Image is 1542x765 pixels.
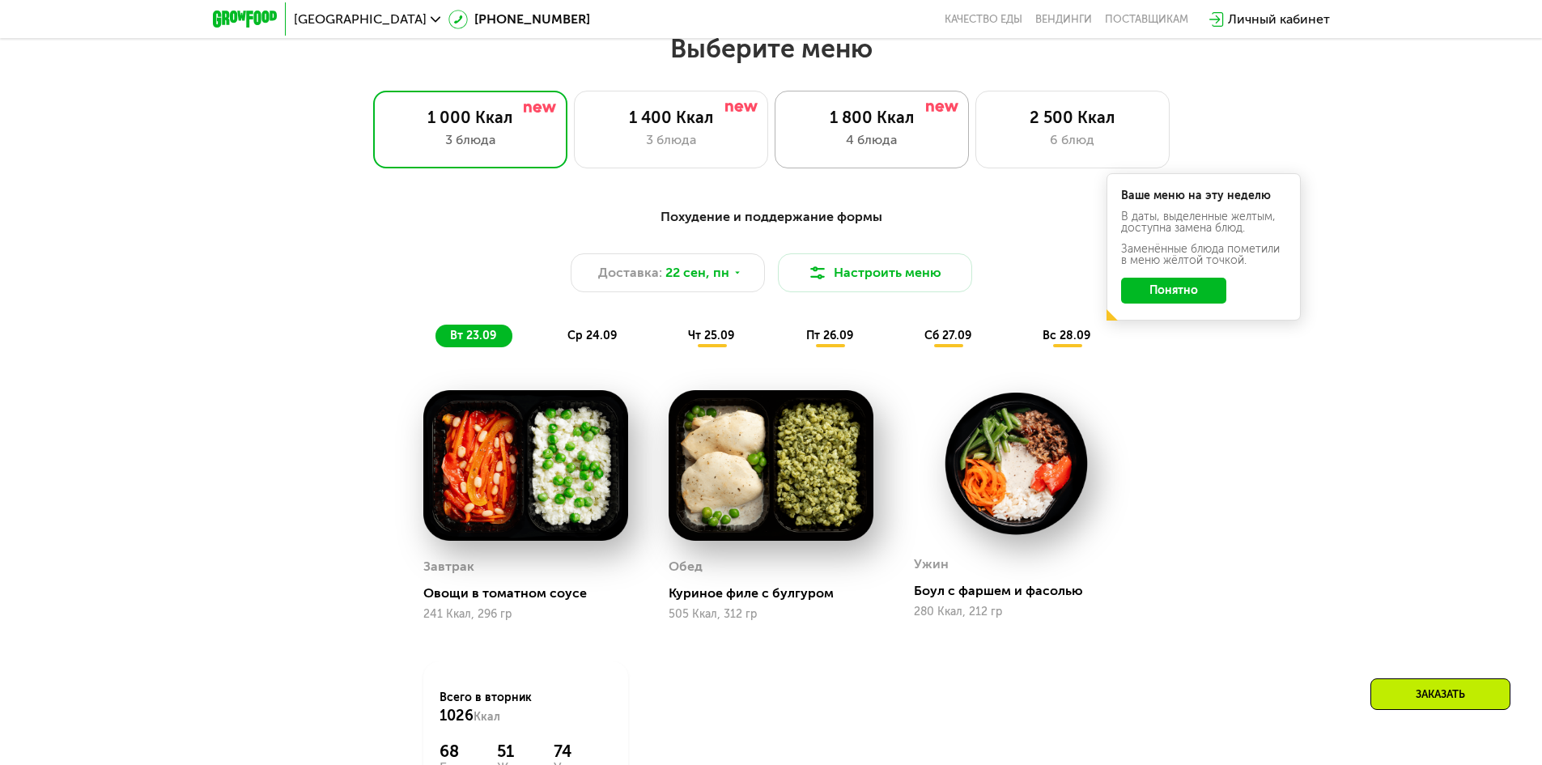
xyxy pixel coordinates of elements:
[669,555,703,579] div: Обед
[665,263,729,283] span: 22 сен, пн
[688,329,734,342] span: чт 25.09
[1121,244,1286,266] div: Заменённые блюда пометили в меню жёлтой точкой.
[1043,329,1090,342] span: вс 28.09
[423,585,641,601] div: Овощи в томатном соусе
[924,329,971,342] span: сб 27.09
[440,742,477,761] div: 68
[52,32,1490,65] h2: Выберите меню
[669,585,886,601] div: Куриное филе с булгуром
[292,207,1251,227] div: Похудение и поддержание формы
[448,10,590,29] a: [PHONE_NUMBER]
[440,690,612,725] div: Всего в вторник
[914,606,1119,618] div: 280 Ккал, 212 гр
[778,253,972,292] button: Настроить меню
[1121,278,1226,304] button: Понятно
[1228,10,1330,29] div: Личный кабинет
[792,130,952,150] div: 4 блюда
[992,130,1153,150] div: 6 блюд
[554,742,612,761] div: 74
[567,329,617,342] span: ср 24.09
[1035,13,1092,26] a: Вендинги
[1370,678,1510,710] div: Заказать
[390,130,550,150] div: 3 блюда
[591,130,751,150] div: 3 блюда
[1121,190,1286,202] div: Ваше меню на эту неделю
[1121,211,1286,234] div: В даты, выделенные желтым, доступна замена блюд.
[440,707,474,725] span: 1026
[992,108,1153,127] div: 2 500 Ккал
[806,329,853,342] span: пт 26.09
[1105,13,1188,26] div: поставщикам
[591,108,751,127] div: 1 400 Ккал
[598,263,662,283] span: Доставка:
[792,108,952,127] div: 1 800 Ккал
[914,552,949,576] div: Ужин
[423,608,628,621] div: 241 Ккал, 296 гр
[945,13,1022,26] a: Качество еды
[669,608,873,621] div: 505 Ккал, 312 гр
[294,13,427,26] span: [GEOGRAPHIC_DATA]
[450,329,496,342] span: вт 23.09
[497,742,533,761] div: 51
[914,583,1132,599] div: Боул с фаршем и фасолью
[390,108,550,127] div: 1 000 Ккал
[474,710,500,724] span: Ккал
[423,555,474,579] div: Завтрак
